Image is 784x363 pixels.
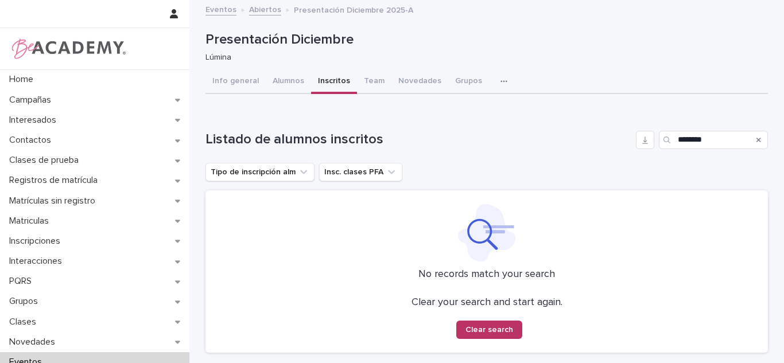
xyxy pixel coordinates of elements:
span: Clear search [465,326,513,334]
input: Search [659,131,768,149]
p: PQRS [5,276,41,287]
button: Inscritos [311,70,357,94]
button: Insc. clases PFA [319,163,402,181]
button: Alumnos [266,70,311,94]
p: Matrículas sin registro [5,196,104,206]
p: Interesados [5,115,65,126]
p: Presentación Diciembre [205,32,763,48]
p: Contactos [5,135,60,146]
p: Registros de matrícula [5,175,107,186]
button: Novedades [391,70,448,94]
img: WPrjXfSUmiLcdUfaYY4Q [9,37,127,60]
button: Grupos [448,70,489,94]
h1: Listado de alumnos inscritos [205,131,631,148]
p: Campañas [5,95,60,106]
a: Abiertos [249,2,281,15]
p: Clear your search and start again. [412,296,562,309]
button: Team [357,70,391,94]
p: Grupos [5,296,47,307]
a: Eventos [205,2,236,15]
p: Clases [5,317,45,327]
p: Home [5,74,42,85]
p: Matriculas [5,216,58,227]
p: Interacciones [5,256,71,267]
button: Info general [205,70,266,94]
p: Clases de prueba [5,155,88,166]
p: No records match your search [219,268,754,281]
p: Lúmina [205,53,759,63]
button: Tipo de inscripción alm [205,163,315,181]
p: Inscripciones [5,236,69,247]
p: Presentación Diciembre 2025-A [294,3,413,15]
p: Novedades [5,337,64,348]
button: Clear search [456,321,522,339]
